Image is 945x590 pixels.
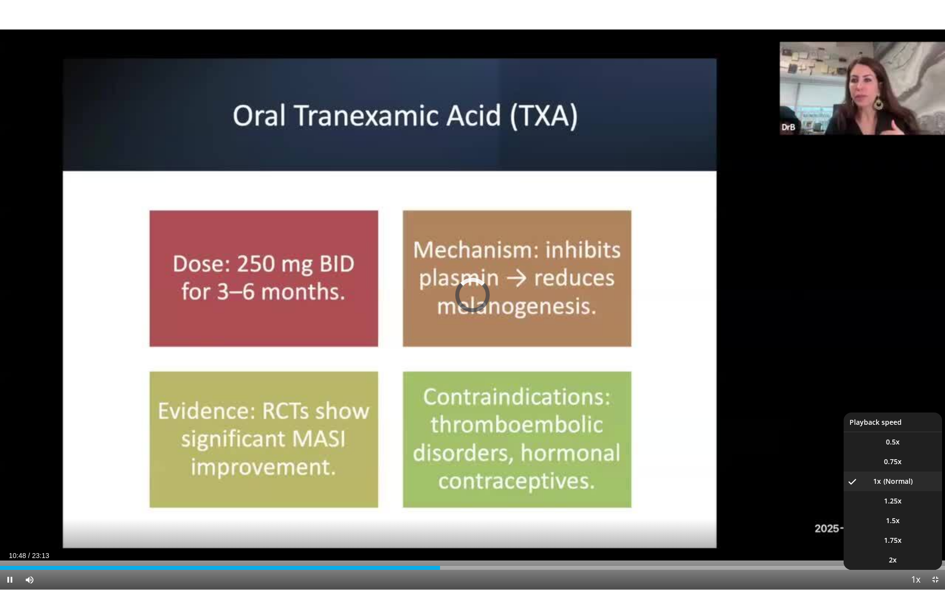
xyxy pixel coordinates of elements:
[884,496,902,506] span: 1.25x
[884,457,902,467] span: 0.75x
[884,535,902,545] span: 1.75x
[889,555,897,565] span: 2x
[28,552,30,560] span: /
[20,570,39,590] button: Mute
[9,552,26,560] span: 10:48
[32,552,49,560] span: 23:13
[873,476,881,486] span: 1x
[886,437,900,447] span: 0.5x
[906,570,925,590] button: Playback Rate
[925,570,945,590] button: Exit Fullscreen
[886,516,900,526] span: 1.5x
